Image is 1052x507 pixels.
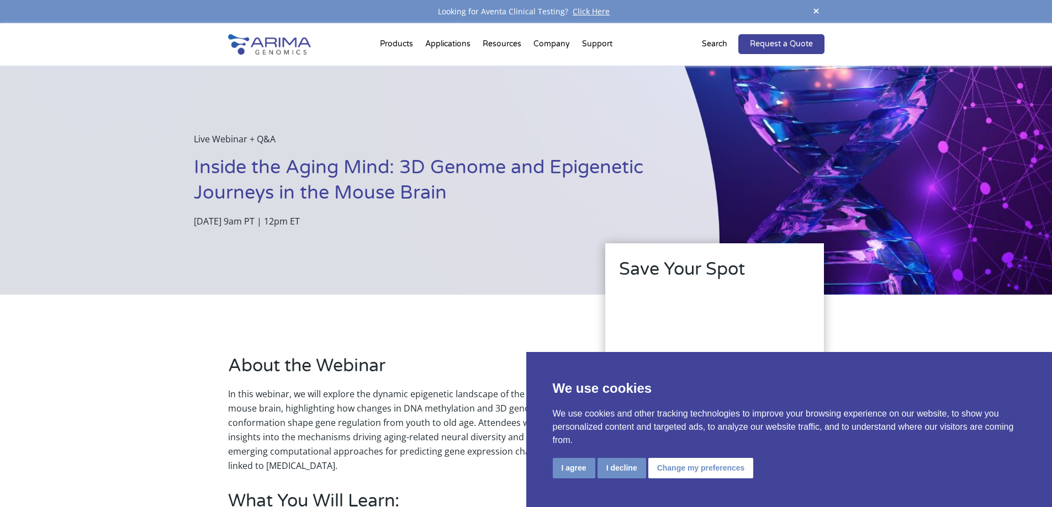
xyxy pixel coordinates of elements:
p: [DATE] 9am PT | 12pm ET [194,214,664,228]
img: Arima-Genomics-logo [228,34,311,55]
p: Search [702,37,727,51]
p: Live Webinar + Q&A [194,132,664,155]
h2: Save Your Spot [619,257,810,290]
div: Looking for Aventa Clinical Testing? [228,4,824,19]
h2: About the Webinar [228,354,573,387]
a: Request a Quote [738,34,824,54]
p: In this webinar, we will explore the dynamic epigenetic landscape of the adult mouse brain, highl... [228,387,573,473]
p: We use cookies [553,378,1026,398]
button: I agree [553,458,595,478]
h1: Inside the Aging Mind: 3D Genome and Epigenetic Journeys in the Mouse Brain [194,155,664,214]
a: Click Here [568,6,614,17]
p: We use cookies and other tracking technologies to improve your browsing experience on our website... [553,407,1026,447]
button: I decline [598,458,646,478]
button: Change my preferences [648,458,754,478]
